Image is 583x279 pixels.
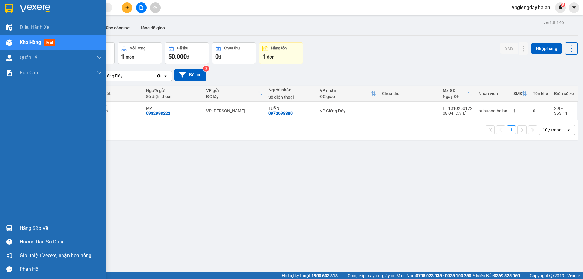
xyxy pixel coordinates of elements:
[320,94,371,99] div: ĐC giao
[101,21,135,35] button: Kho công nợ
[215,53,219,60] span: 0
[122,2,132,13] button: plus
[416,273,471,278] strong: 0708 023 035 - 0935 103 250
[8,41,80,51] b: GỬI : VP Giếng Đáy
[224,46,240,50] div: Chưa thu
[97,70,102,75] span: down
[268,87,313,92] div: Người nhận
[479,91,507,96] div: Nhân viên
[317,86,379,102] th: Toggle SortBy
[562,3,564,7] span: 5
[6,239,12,245] span: question-circle
[566,128,571,132] svg: open
[282,272,338,279] span: Hỗ trợ kỹ thuật:
[97,104,140,108] div: 1 món
[123,73,124,79] input: Selected VP Giếng Đáy.
[5,4,13,13] img: logo-vxr
[6,253,12,258] span: notification
[97,108,140,113] div: Bất kỳ
[139,5,143,10] span: file-add
[97,73,123,79] div: VP Giếng Đáy
[440,86,476,102] th: Toggle SortBy
[443,111,472,116] div: 08:04 [DATE]
[476,272,520,279] span: Miền Bắc
[348,272,395,279] span: Cung cấp máy in - giấy in:
[549,274,554,278] span: copyright
[20,252,91,259] span: Giới thiệu Vexere, nhận hoa hồng
[156,73,161,78] svg: Clear value
[206,88,258,93] div: VP gửi
[267,55,274,60] span: đơn
[146,106,200,111] div: MAI
[150,2,161,13] button: aim
[533,91,548,96] div: Tồn kho
[494,273,520,278] strong: 0369 525 060
[206,94,258,99] div: ĐC lấy
[510,86,530,102] th: Toggle SortBy
[126,55,134,60] span: món
[118,42,162,64] button: Số lượng1món
[146,94,200,99] div: Số điện thoại
[187,55,189,60] span: đ
[268,95,313,100] div: Số điện thoại
[6,266,12,272] span: message
[20,237,102,247] div: Hướng dẫn sử dụng
[174,69,206,81] button: Bộ lọc
[121,53,124,60] span: 1
[146,111,170,116] div: 0982998222
[135,21,170,35] button: Hàng đã giao
[513,91,522,96] div: SMS
[130,46,145,50] div: Số lượng
[8,8,53,38] img: logo.jpg
[219,55,221,60] span: đ
[312,273,338,278] strong: 1900 633 818
[571,5,577,10] span: caret-down
[533,108,548,113] div: 0
[342,272,343,279] span: |
[259,42,303,64] button: Hàng tồn1đơn
[44,39,55,46] span: mới
[382,91,437,96] div: Chưa thu
[531,43,562,54] button: Nhập hàng
[543,127,561,133] div: 10 / trang
[6,225,12,231] img: warehouse-icon
[168,53,187,60] span: 50.000
[262,53,266,60] span: 1
[6,24,12,31] img: warehouse-icon
[443,94,468,99] div: Ngày ĐH
[320,88,371,93] div: VP nhận
[20,23,49,31] span: Điều hành xe
[97,91,140,96] div: Chi tiết
[57,15,254,22] li: 271 - [PERSON_NAME] - [GEOGRAPHIC_DATA] - [GEOGRAPHIC_DATA]
[507,125,516,134] button: 1
[146,88,200,93] div: Người gửi
[443,88,468,93] div: Mã GD
[513,108,527,113] div: 1
[20,265,102,274] div: Phản hồi
[473,274,475,277] span: ⚪️
[544,19,564,26] div: ver 1.8.146
[479,108,507,113] div: btlhuong.halan
[206,108,263,113] div: VP [PERSON_NAME]
[6,70,12,76] img: solution-icon
[561,3,565,7] sup: 5
[397,272,471,279] span: Miền Nam
[97,113,140,118] div: 1 kg
[163,73,168,78] svg: open
[125,5,129,10] span: plus
[20,224,102,233] div: Hàng sắp về
[268,106,313,111] div: TUẤN
[6,39,12,46] img: warehouse-icon
[271,46,287,50] div: Hàng tồn
[203,66,209,72] sup: 3
[165,42,209,64] button: Đã thu50.000đ
[6,55,12,61] img: warehouse-icon
[203,86,266,102] th: Toggle SortBy
[524,272,525,279] span: |
[443,106,472,111] div: HT1310250122
[20,54,37,61] span: Quản Lý
[558,5,563,10] img: icon-new-feature
[212,42,256,64] button: Chưa thu0đ
[97,55,102,60] span: down
[554,91,574,96] div: Biển số xe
